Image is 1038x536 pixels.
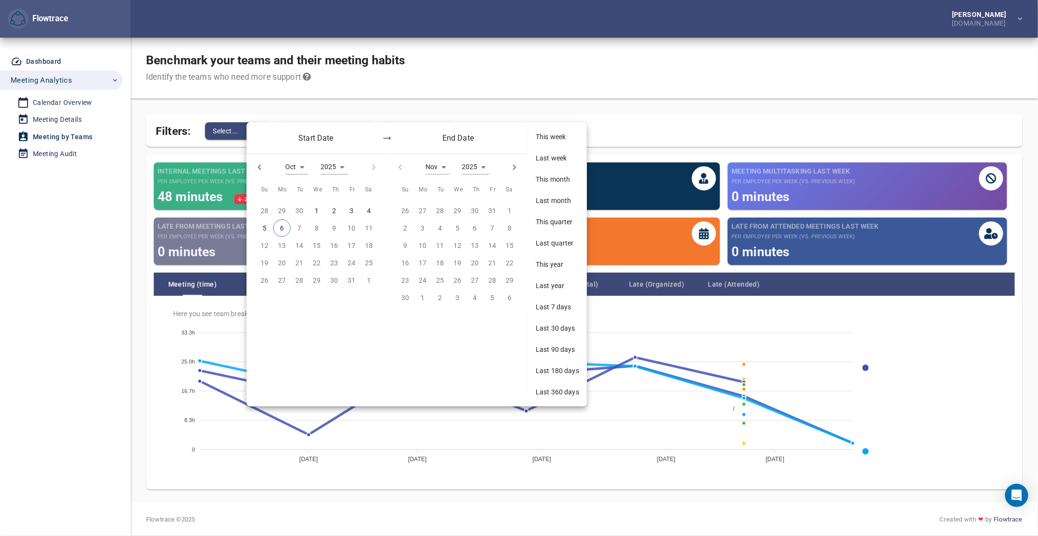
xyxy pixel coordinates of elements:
button: 6 [273,219,291,237]
button: 1 [308,202,325,219]
button: 2 [325,202,343,219]
span: Last 30 days [536,323,579,333]
div: This week [528,126,587,147]
div: Last 30 days [528,318,587,339]
span: Mo [278,185,287,195]
p: 6 [280,223,284,233]
div: Last 180 days [528,360,587,381]
div: Last 360 days [528,381,587,403]
div: Last 7 days [528,296,587,318]
span: Last 180 days [536,366,579,376]
span: Last 360 days [536,387,579,397]
span: This week [536,132,579,142]
p: 3 [350,205,353,216]
span: Last 7 days [536,302,579,312]
span: This quarter [536,217,579,227]
p: 4 [367,205,371,216]
span: Last quarter [536,238,579,248]
span: Fr [490,185,496,195]
span: Su [261,185,268,195]
p: 5 [263,223,266,233]
h6: Start Date [280,132,351,144]
span: Last year [536,281,579,290]
button: 5 [256,219,273,237]
button: 4 [360,202,378,219]
span: Fr [350,185,355,195]
span: This month [536,174,579,184]
span: We [454,185,463,195]
div: Open Intercom Messenger [1005,484,1028,507]
span: Sa [365,185,372,195]
div: 2025 [321,160,348,174]
span: Mo [419,185,428,195]
span: Last 90 days [536,345,579,354]
div: Last year [528,275,587,296]
div: Last 90 days [528,339,587,360]
div: This quarter [528,211,587,232]
div: 2025 [462,160,489,174]
span: We [314,185,322,195]
h6: End Date [423,132,494,144]
div: This month [528,169,587,190]
div: Oct [285,160,307,174]
div: This year [528,254,587,275]
span: Tu [297,185,304,195]
span: Sa [506,185,513,195]
p: 1 [315,205,319,216]
div: Last quarter [528,232,587,254]
span: Last month [536,196,579,205]
span: Th [473,185,480,195]
div: Nov [425,160,449,174]
span: Tu [438,185,444,195]
span: Th [332,185,339,195]
p: 2 [332,205,336,216]
div: Last month [528,190,587,211]
span: Last week [536,153,579,163]
span: Su [402,185,409,195]
div: Last week [528,147,587,169]
span: This year [536,260,579,269]
button: 3 [343,202,360,219]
